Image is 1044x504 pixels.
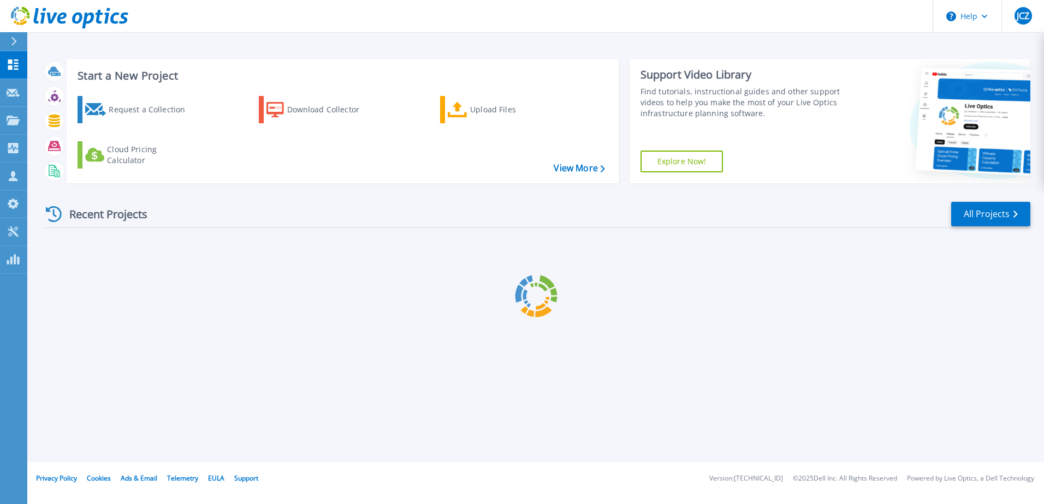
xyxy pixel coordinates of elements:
a: Ads & Email [121,473,157,483]
div: Find tutorials, instructional guides and other support videos to help you make the most of your L... [640,86,845,119]
li: Version: [TECHNICAL_ID] [709,475,783,482]
a: Privacy Policy [36,473,77,483]
div: Support Video Library [640,68,845,82]
li: Powered by Live Optics, a Dell Technology [907,475,1034,482]
a: Download Collector [259,96,381,123]
a: Cloud Pricing Calculator [78,141,199,169]
div: Cloud Pricing Calculator [107,144,194,166]
a: Telemetry [167,473,198,483]
div: Download Collector [287,99,375,121]
div: Recent Projects [42,201,162,227]
a: Request a Collection [78,96,199,123]
div: Request a Collection [109,99,196,121]
li: © 2025 Dell Inc. All Rights Reserved [793,475,897,482]
h3: Start a New Project [78,70,604,82]
span: JCZ [1017,11,1029,20]
div: Upload Files [470,99,557,121]
a: All Projects [951,202,1030,226]
a: EULA [208,473,224,483]
a: Upload Files [440,96,562,123]
a: Cookies [87,473,111,483]
a: View More [554,163,604,173]
a: Explore Now! [640,151,723,172]
a: Support [234,473,258,483]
